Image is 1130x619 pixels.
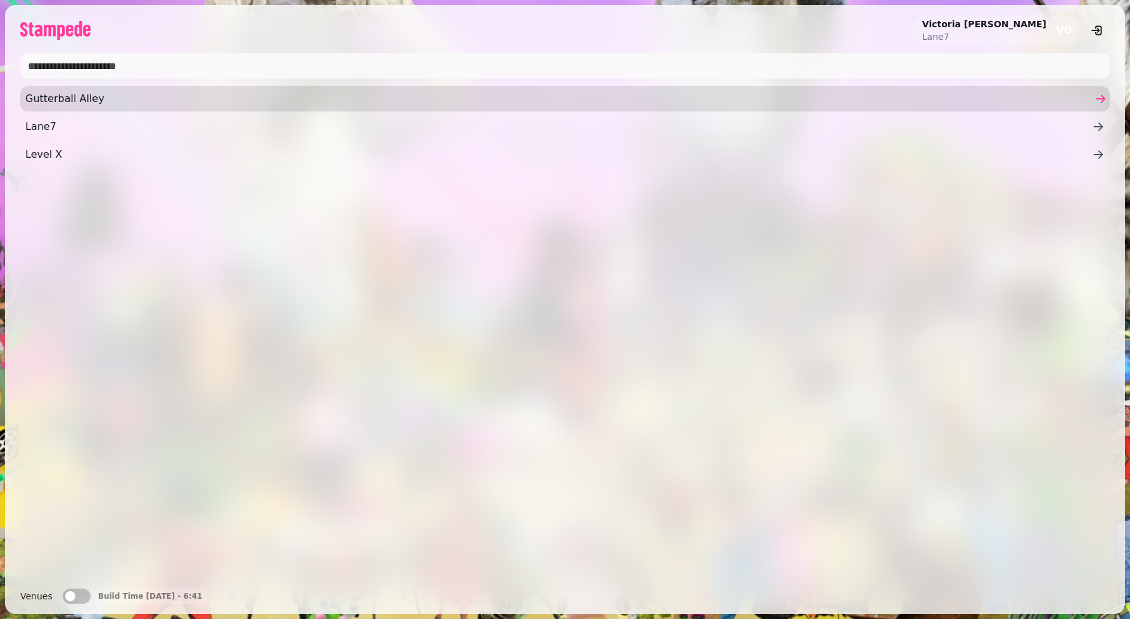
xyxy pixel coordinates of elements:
[25,91,1092,106] span: Gutterball Alley
[20,589,53,604] label: Venues
[20,21,91,40] img: logo
[922,30,1046,43] p: Lane7
[922,18,1046,30] h2: Victoria [PERSON_NAME]
[1056,25,1072,35] span: VG
[20,142,1110,167] a: Level X
[98,591,203,601] p: Build Time [DATE] - 6:41
[1084,18,1110,43] button: logout
[25,147,1092,162] span: Level X
[25,119,1092,134] span: Lane7
[20,114,1110,139] a: Lane7
[20,86,1110,112] a: Gutterball Alley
